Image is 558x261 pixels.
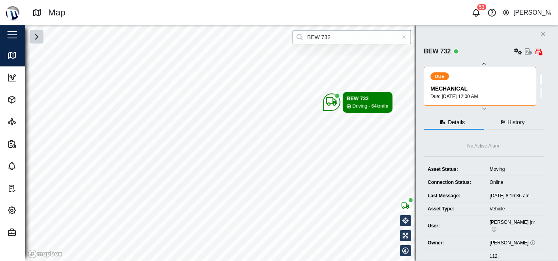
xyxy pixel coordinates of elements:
div: Assets [21,95,43,104]
div: Owner: [428,239,482,247]
div: Map marker [323,92,393,113]
div: No Active Alarm [467,142,501,150]
span: DUE [435,73,445,80]
div: MECHANICAL [430,85,531,93]
div: BEW 732 [424,47,451,57]
div: Alarms [21,162,44,170]
div: Driving - 64km/hr [353,102,389,110]
div: 53 [477,4,486,10]
div: BEW 732 [347,95,389,102]
div: Settings [21,206,47,215]
span: Details [448,119,465,125]
div: Reports [21,140,46,148]
input: Search by People, Asset, Geozone or Place [293,30,411,44]
div: Last Message: [428,192,482,200]
div: Asset Status: [428,166,482,173]
div: Tasks [21,184,41,193]
div: Map [48,6,66,20]
a: Mapbox logo [28,250,62,259]
div: Asset Type: [428,205,482,213]
div: Sites [21,117,39,126]
div: User: [428,222,482,230]
div: [PERSON_NAME] jnr [490,219,540,233]
div: Dashboard [21,73,54,82]
div: Connection Status: [428,179,482,186]
div: [PERSON_NAME] [490,239,540,247]
canvas: Map [25,25,558,261]
div: Map [21,51,38,60]
div: Due: [DATE] 12:00 AM [430,93,531,100]
div: Vehicle [490,205,540,213]
div: Moving [490,166,540,173]
img: Main Logo [4,4,21,21]
div: Admin [21,228,43,237]
div: Online [490,179,540,186]
div: [DATE] 8:16:36 am [490,192,540,200]
span: History [507,119,525,125]
button: [PERSON_NAME] [502,7,552,18]
div: [PERSON_NAME] [513,8,551,18]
